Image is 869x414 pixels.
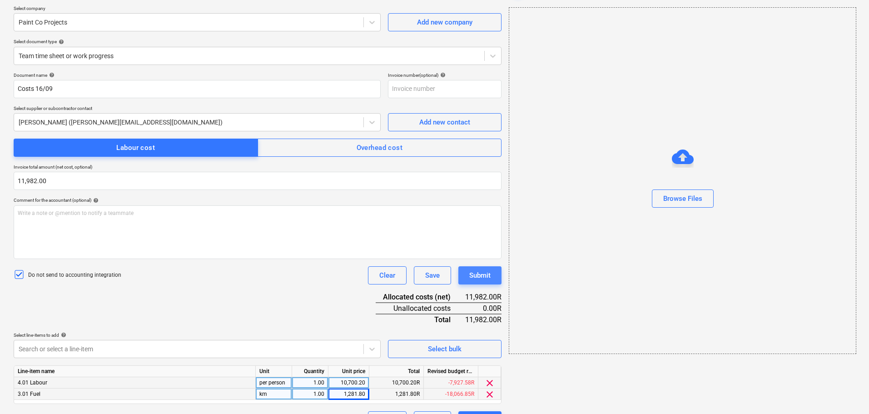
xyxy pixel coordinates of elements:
[369,389,424,400] div: 1,281.80R
[484,378,495,389] span: clear
[296,377,324,389] div: 1.00
[14,105,381,113] p: Select supplier or subcontractor contact
[509,7,856,354] div: Browse Files
[388,113,502,131] button: Add new contact
[388,72,502,78] div: Invoice number (optional)
[332,377,365,389] div: 10,700.20
[91,198,99,203] span: help
[357,142,403,154] div: Overhead cost
[28,271,121,279] p: Do not send to accounting integration
[328,366,369,377] div: Unit price
[425,269,440,281] div: Save
[465,292,502,303] div: 11,982.00R
[332,389,365,400] div: 1,281.80
[388,80,502,98] input: Invoice number
[376,303,465,314] div: Unallocated costs
[14,164,502,172] p: Invoice total amount (net cost, optional)
[14,72,381,78] div: Document name
[292,366,328,377] div: Quantity
[438,72,446,78] span: help
[652,190,714,208] button: Browse Files
[484,389,495,400] span: clear
[296,389,324,400] div: 1.00
[424,377,478,389] div: -7,927.58R
[428,343,462,355] div: Select bulk
[368,266,407,284] button: Clear
[369,377,424,389] div: 10,700.20R
[424,389,478,400] div: -18,066.85R
[18,391,40,397] span: 3.01 Fuel
[465,314,502,325] div: 11,982.00R
[14,172,502,190] input: Invoice total amount (net cost, optional)
[419,116,470,128] div: Add new contact
[376,292,465,303] div: Allocated costs (net)
[388,13,502,31] button: Add new company
[256,377,292,389] div: per person
[469,269,491,281] div: Submit
[663,193,702,205] div: Browse Files
[417,16,472,28] div: Add new company
[14,332,381,338] div: Select line-items to add
[14,197,502,203] div: Comment for the accountant (optional)
[424,366,478,377] div: Revised budget remaining
[379,269,395,281] div: Clear
[57,39,64,45] span: help
[14,5,381,13] p: Select company
[14,139,258,157] button: Labour cost
[414,266,451,284] button: Save
[14,80,381,98] input: Document name
[18,379,47,386] span: 4.01 Labour
[59,332,66,338] span: help
[458,266,502,284] button: Submit
[465,303,502,314] div: 0.00R
[116,142,155,154] div: Labour cost
[258,139,502,157] button: Overhead cost
[47,72,55,78] span: help
[14,39,502,45] div: Select document type
[824,370,869,414] iframe: Chat Widget
[256,389,292,400] div: km
[388,340,502,358] button: Select bulk
[256,366,292,377] div: Unit
[14,366,256,377] div: Line-item name
[369,366,424,377] div: Total
[376,314,465,325] div: Total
